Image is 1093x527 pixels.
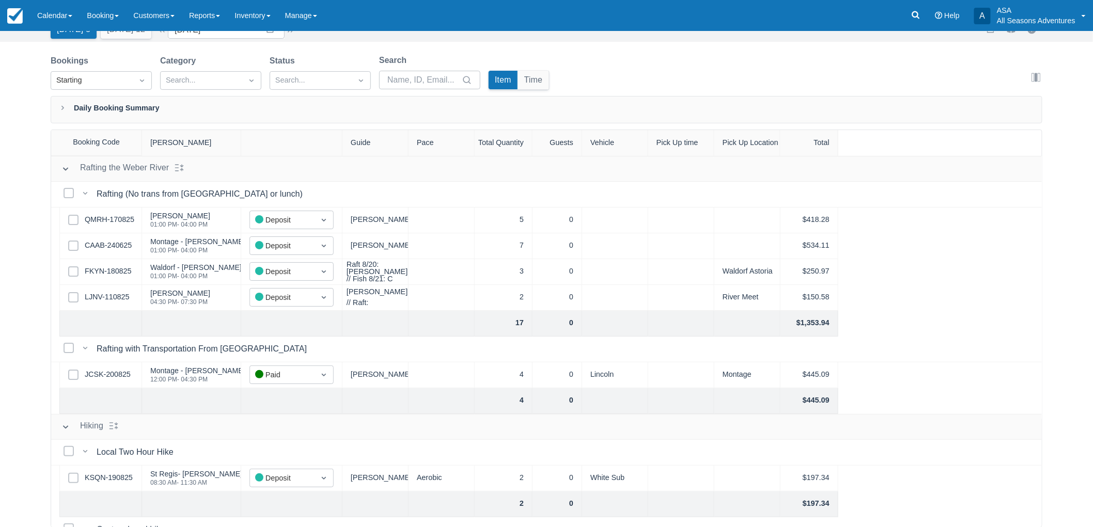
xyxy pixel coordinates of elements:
div: 0 [533,233,582,259]
div: 2 [475,285,533,311]
div: 0 [533,311,582,337]
div: [PERSON_NAME], [PERSON_NAME] [342,233,409,259]
div: Rafting with Transportation From [GEOGRAPHIC_DATA] [97,343,311,355]
div: $534.11 [780,233,838,259]
div: 0 [533,362,582,388]
div: St Regis- [PERSON_NAME] [150,470,242,477]
div: 2 [475,491,533,517]
div: Local Two Hour Hike [97,446,178,458]
div: Deposit [255,292,309,304]
span: Dropdown icon [319,370,329,380]
a: JCSK-200825 [85,369,131,380]
div: [PERSON_NAME] [342,362,409,388]
button: Time [518,71,549,89]
div: Rafting (No trans from [GEOGRAPHIC_DATA] or lunch) [97,188,307,200]
i: Help [935,12,942,19]
a: QMRH-170825 [85,214,134,226]
div: Pace [409,130,475,156]
div: Waldorf - [PERSON_NAME] [150,264,242,271]
div: $445.09 [780,362,838,388]
div: Guests [533,130,582,156]
div: White Sub [582,466,648,491]
div: $197.34 [780,466,838,491]
div: 0 [533,466,582,491]
div: Waldorf Astoria [714,259,780,285]
div: 0 [533,259,582,285]
div: Pick Up time [648,130,714,156]
div: 7 [475,233,533,259]
span: Dropdown icon [246,75,257,86]
span: Dropdown icon [319,473,329,483]
div: $250.97 [780,259,838,285]
div: 0 [533,491,582,517]
div: Deposit [255,472,309,484]
div: Total [780,130,838,156]
div: Deposit [255,240,309,252]
label: Status [270,55,299,67]
div: [PERSON_NAME] [150,212,210,219]
label: Bookings [51,55,92,67]
div: 0 [533,388,582,414]
div: Lincoln [582,362,648,388]
div: 3 [475,259,533,285]
div: [PERSON_NAME] [150,290,210,297]
div: 12:00 PM - 04:30 PM [150,376,245,382]
div: Booking Code [51,130,142,155]
span: Help [944,11,960,20]
div: Montage [714,362,780,388]
div: Deposit [255,214,309,226]
input: Name, ID, Email... [387,71,460,89]
div: Montage - [PERSON_NAME]/ [PERSON_NAME] [150,238,309,245]
div: 4 [475,388,533,414]
label: Search [379,54,411,67]
div: Montage - [PERSON_NAME] [150,367,245,374]
div: $418.28 [780,207,838,233]
label: Category [160,55,200,67]
div: 01:00 PM - 04:00 PM [150,221,210,228]
div: 08:30 AM - 11:30 AM [150,480,242,486]
div: Guide [342,130,409,156]
span: Dropdown icon [319,292,329,302]
span: Dropdown icon [356,75,366,86]
div: [PERSON_NAME] [342,466,409,491]
div: Raft 8/20: [PERSON_NAME] // Fish 8/21: C [347,261,408,283]
div: $445.09 [780,388,838,414]
p: ASA [997,5,1075,15]
a: LJNV-110825 [85,292,129,303]
div: River Meet [714,285,780,311]
div: [PERSON_NAME] [142,130,241,156]
span: Dropdown icon [319,241,329,251]
div: $1,353.94 [780,311,838,337]
div: Starting [56,75,128,86]
div: 0 [533,207,582,233]
div: Daily Booking Summary [51,96,1042,123]
p: All Seasons Adventures [997,15,1075,26]
div: 2 [475,466,533,491]
div: Aerobic [409,466,475,491]
img: checkfront-main-nav-mini-logo.png [7,8,23,24]
div: Deposit [255,266,309,278]
button: Item [489,71,518,89]
a: FKYN-180825 [85,266,131,277]
div: 5 [475,207,533,233]
div: 4 [475,362,533,388]
span: Dropdown icon [319,215,329,225]
div: 04:30 PM - 07:30 PM [150,299,210,305]
div: [PERSON_NAME] [342,207,409,233]
div: Pick Up Location [714,130,780,156]
div: Vehicle [582,130,648,156]
button: Rafting the Weber River [57,159,173,178]
div: Fish: [PERSON_NAME] // Raft: [PERSON_NAME] [342,285,409,311]
div: 0 [533,285,582,311]
div: Paid [255,369,309,381]
span: Dropdown icon [137,75,147,86]
a: KSQN-190825 [85,472,133,484]
a: CAAB-240625 [85,240,132,251]
div: $150.58 [780,285,838,311]
div: $197.34 [780,491,838,517]
span: Dropdown icon [319,266,329,277]
div: A [974,8,991,24]
button: Hiking [57,418,107,436]
div: Total Quantity [475,130,533,156]
div: 01:00 PM - 04:00 PM [150,273,242,279]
